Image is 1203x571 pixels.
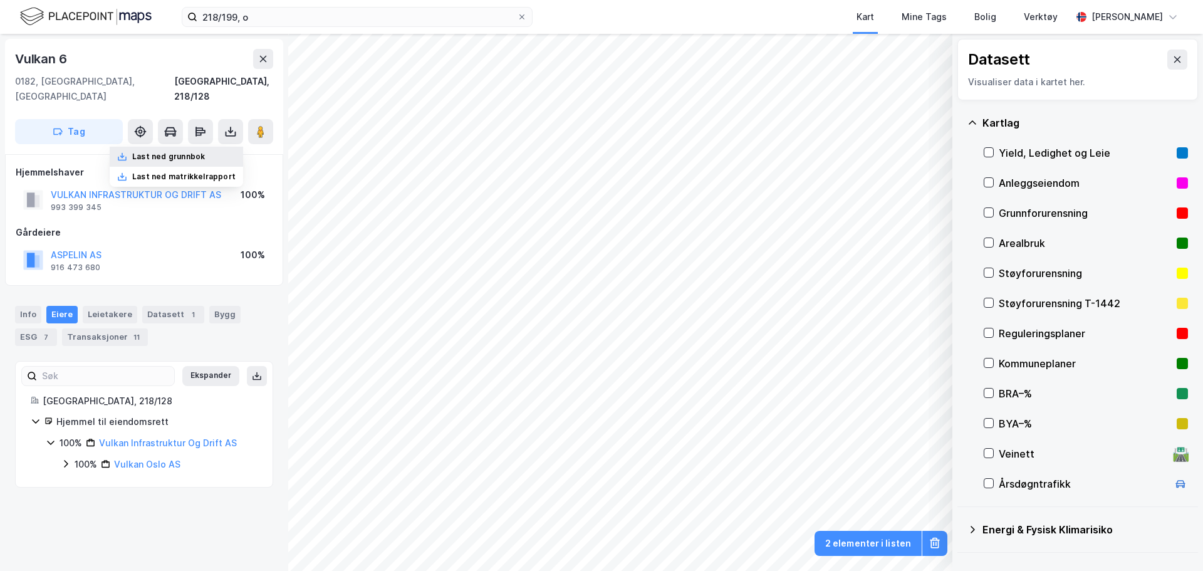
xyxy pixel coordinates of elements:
div: 100% [60,436,82,451]
div: Veinett [999,446,1168,461]
div: ESG [15,328,57,346]
div: 11 [130,331,143,343]
div: [GEOGRAPHIC_DATA], 218/128 [174,74,273,104]
div: Støyforurensning T-1442 [999,296,1172,311]
button: Ekspander [182,366,239,386]
img: logo.f888ab2527a4732fd821a326f86c7f29.svg [20,6,152,28]
a: Vulkan Infrastruktur Og Drift AS [99,437,237,448]
div: Arealbruk [999,236,1172,251]
div: BRA–% [999,386,1172,401]
div: Leietakere [83,306,137,323]
div: Last ned grunnbok [132,152,205,162]
div: Vulkan 6 [15,49,69,69]
div: Yield, Ledighet og Leie [999,145,1172,160]
div: 🛣️ [1172,446,1189,462]
div: Visualiser data i kartet her. [968,75,1187,90]
div: 100% [241,187,265,202]
button: Tag [15,119,123,144]
input: Søk på adresse, matrikkel, gårdeiere, leietakere eller personer [197,8,517,26]
div: Transaksjoner [62,328,148,346]
div: Info [15,306,41,323]
div: Eiere [46,306,78,323]
div: 7 [39,331,52,343]
div: 100% [75,457,97,472]
div: Kommuneplaner [999,356,1172,371]
div: 100% [241,248,265,263]
button: 2 elementer i listen [815,531,922,556]
div: Bolig [974,9,996,24]
div: Last ned matrikkelrapport [132,172,236,182]
div: 993 399 345 [51,202,102,212]
iframe: Chat Widget [1140,511,1203,571]
div: Kart [857,9,874,24]
div: Bygg [209,306,241,323]
div: [PERSON_NAME] [1091,9,1163,24]
div: Støyforurensning [999,266,1172,281]
div: BYA–% [999,416,1172,431]
div: Reguleringsplaner [999,326,1172,341]
div: [GEOGRAPHIC_DATA], 218/128 [43,394,258,409]
div: Energi & Fysisk Klimarisiko [982,522,1188,537]
a: Vulkan Oslo AS [114,459,180,469]
div: Anleggseiendom [999,175,1172,191]
div: Kartlag [982,115,1188,130]
div: 0182, [GEOGRAPHIC_DATA], [GEOGRAPHIC_DATA] [15,74,174,104]
div: Verktøy [1024,9,1058,24]
div: Årsdøgntrafikk [999,476,1168,491]
div: Gårdeiere [16,225,273,240]
div: Mine Tags [902,9,947,24]
div: Grunnforurensning [999,206,1172,221]
input: Søk [37,367,174,385]
div: 916 473 680 [51,263,100,273]
div: Datasett [142,306,204,323]
div: Hjemmelshaver [16,165,273,180]
div: Datasett [968,50,1030,70]
div: Hjemmel til eiendomsrett [56,414,258,429]
div: 1 [187,308,199,321]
